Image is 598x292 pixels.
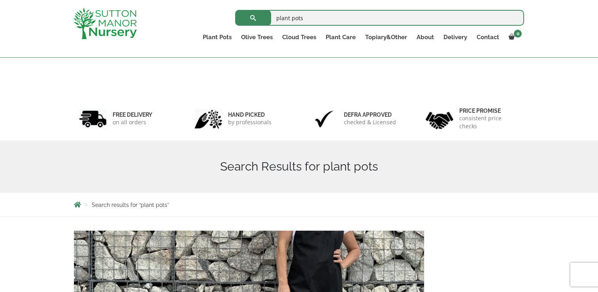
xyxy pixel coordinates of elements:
h6: Defra approved [344,111,396,118]
h6: Price promise [459,107,519,114]
input: Search... [235,10,524,26]
img: 2.jpg [194,109,222,129]
nav: Breadcrumbs [74,201,524,208]
h6: hand picked [228,111,272,118]
h1: Search Results for plant pots [74,159,524,174]
p: on all orders [113,118,152,126]
a: About [412,32,439,43]
p: consistent price checks [459,114,519,130]
img: 1.jpg [79,109,107,129]
img: logo [74,8,137,39]
h6: FREE DELIVERY [113,111,152,118]
a: Delivery [439,32,472,43]
p: by professionals [228,118,272,126]
a: Plant Pots [198,32,236,43]
a: Olive Trees [236,32,277,43]
a: Topiary&Other [360,32,412,43]
span: Search results for “plant pots” [92,202,169,208]
a: Plant Care [321,32,360,43]
a: Cloud Trees [277,32,321,43]
span: 0 [514,30,522,38]
a: 0 [504,32,524,43]
img: 3.jpg [310,109,338,129]
p: checked & Licensed [344,118,396,126]
img: 4.jpg [426,107,453,131]
a: Contact [472,32,504,43]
